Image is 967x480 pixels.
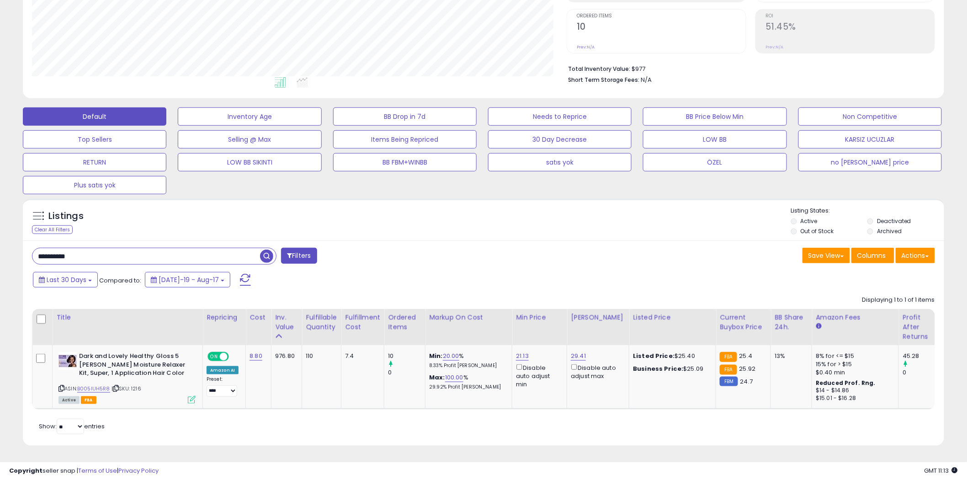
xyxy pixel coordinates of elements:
[145,272,230,288] button: [DATE]-19 - Aug-17
[571,363,622,380] div: Disable auto adjust max
[306,313,337,332] div: Fulfillable Quantity
[798,130,942,149] button: KARSIZ UCUZLAR
[740,377,753,386] span: 24.7
[429,384,505,390] p: 29.92% Profit [PERSON_NAME]
[720,352,737,362] small: FBA
[429,373,505,390] div: %
[643,153,786,171] button: ÖZEL
[345,313,380,332] div: Fulfillment Cost
[775,313,808,332] div: BB Share 24h.
[571,352,586,361] a: 29.41
[77,385,110,393] a: B005IUH5R8
[924,466,958,475] span: 2025-09-17 11:13 GMT
[275,313,298,332] div: Inv. value
[429,352,505,369] div: %
[306,352,334,360] div: 110
[429,352,443,360] b: Min:
[429,373,445,382] b: Max:
[23,130,166,149] button: Top Sellers
[516,363,560,389] div: Disable auto adjust min
[58,352,77,370] img: 51jwCgJhzRL._SL40_.jpg
[720,365,737,375] small: FBA
[577,14,746,19] span: Ordered Items
[903,352,940,360] div: 45.28
[118,466,159,475] a: Privacy Policy
[577,44,595,50] small: Prev: N/A
[388,352,425,360] div: 10
[23,153,166,171] button: RETURN
[765,44,783,50] small: Prev: N/A
[333,130,477,149] button: Items Being Repriced
[39,422,105,431] span: Show: entries
[903,368,940,377] div: 0
[816,379,876,387] b: Reduced Prof. Rng.
[798,153,942,171] button: no [PERSON_NAME] price
[643,130,786,149] button: LOW BB
[488,107,632,126] button: Needs to Reprice
[851,248,894,263] button: Columns
[79,352,190,380] b: Dark and Lovely Healthy Gloss 5 [PERSON_NAME] Moisture Relaxer Kit, Super, 1 Application Hair Color
[802,248,850,263] button: Save View
[903,313,936,341] div: Profit After Returns
[877,227,902,235] label: Archived
[207,366,239,374] div: Amazon AI
[633,352,709,360] div: $25.40
[739,352,753,360] span: 25.4
[178,107,321,126] button: Inventory Age
[816,360,892,368] div: 15% for > $15
[23,107,166,126] button: Default
[81,396,96,404] span: FBA
[333,153,477,171] button: BB FBM+WINBB
[720,377,738,386] small: FBM
[159,275,219,284] span: [DATE]-19 - Aug-17
[47,275,86,284] span: Last 30 Days
[488,153,632,171] button: satıs yok
[429,363,505,369] p: 8.33% Profit [PERSON_NAME]
[568,63,928,74] li: $977
[568,65,630,73] b: Total Inventory Value:
[207,376,239,397] div: Preset:
[816,387,892,395] div: $14 - $14.86
[641,75,652,84] span: N/A
[48,210,84,223] h5: Listings
[896,248,935,263] button: Actions
[633,365,709,373] div: $25.09
[816,313,895,322] div: Amazon Fees
[633,313,712,322] div: Listed Price
[388,368,425,377] div: 0
[791,207,944,215] p: Listing States:
[862,296,935,304] div: Displaying 1 to 1 of 1 items
[250,313,267,322] div: Cost
[9,467,159,475] div: seller snap | |
[816,395,892,402] div: $15.01 - $16.28
[816,352,892,360] div: 8% for <= $15
[633,364,683,373] b: Business Price:
[816,368,892,377] div: $0.40 min
[9,466,43,475] strong: Copyright
[643,107,786,126] button: BB Price Below Min
[250,352,262,361] a: 8.80
[228,353,242,361] span: OFF
[801,217,818,225] label: Active
[445,373,463,382] a: 100.00
[32,225,73,234] div: Clear All Filters
[388,313,421,332] div: Ordered Items
[765,21,935,34] h2: 51.45%
[78,466,117,475] a: Terms of Use
[58,352,196,403] div: ASIN:
[816,322,821,331] small: Amazon Fees.
[568,76,639,84] b: Short Term Storage Fees:
[208,353,220,361] span: ON
[443,352,459,361] a: 20.00
[571,313,625,322] div: [PERSON_NAME]
[56,313,199,322] div: Title
[33,272,98,288] button: Last 30 Days
[429,313,508,322] div: Markup on Cost
[857,251,886,260] span: Columns
[58,396,80,404] span: All listings currently available for purchase on Amazon
[488,130,632,149] button: 30 Day Decrease
[178,130,321,149] button: Selling @ Max
[877,217,911,225] label: Deactivated
[333,107,477,126] button: BB Drop in 7d
[775,352,805,360] div: 13%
